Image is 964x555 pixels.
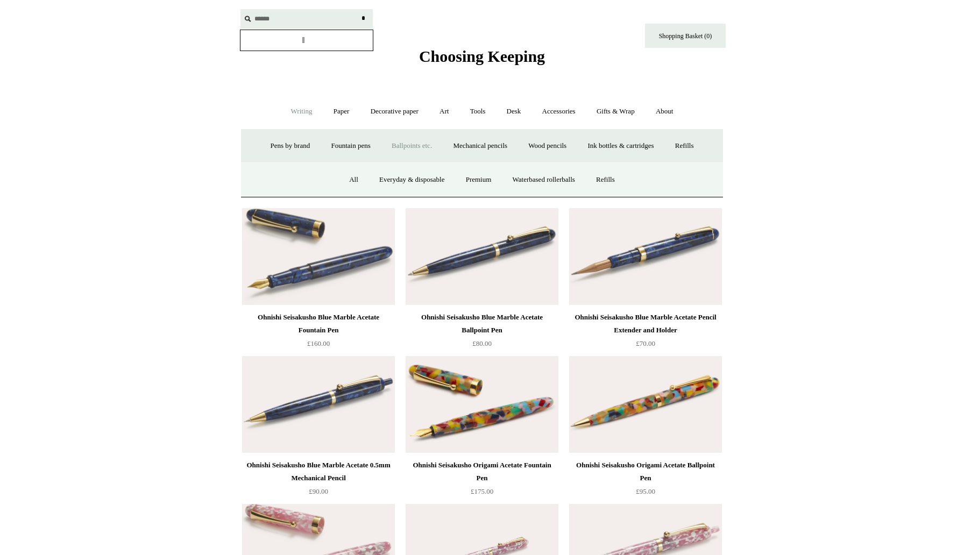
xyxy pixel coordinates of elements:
a: Ohnishi Seisakusho Origami Acetate Ballpoint Pen Ohnishi Seisakusho Origami Acetate Ballpoint Pen [569,356,722,453]
div: Ohnishi Seisakusho Origami Acetate Ballpoint Pen [572,459,719,485]
a: Shopping Basket (0) [645,24,726,48]
a: Ohnishi Seisakusho Origami Acetate Ballpoint Pen £95.00 [569,459,722,503]
a: Ohnishi Seisakusho Blue Marble Acetate Pencil Extender and Holder £70.00 [569,311,722,355]
a: Ohnishi Seisakusho Blue Marble Acetate Ballpoint Pen Ohnishi Seisakusho Blue Marble Acetate Ballp... [406,208,558,305]
a: Ballpoints etc. [382,132,442,160]
img: Ohnishi Seisakusho Origami Acetate Fountain Pen [406,356,558,453]
a: Tools [460,97,495,126]
img: Ohnishi Seisakusho Blue Marble Acetate 0.5mm Mechanical Pencil [242,356,395,453]
span: £90.00 [309,487,328,495]
img: Ohnishi Seisakusho Blue Marble Acetate Fountain Pen [242,208,395,305]
a: Pens by brand [261,132,320,160]
a: Accessories [533,97,585,126]
span: Choosing Keeping [419,47,545,65]
a: Mechanical pencils [443,132,517,160]
a: All [339,166,368,194]
a: Ohnishi Seisakusho Origami Acetate Fountain Pen Ohnishi Seisakusho Origami Acetate Fountain Pen [406,356,558,453]
a: Gifts & Wrap [587,97,644,126]
a: Decorative paper [361,97,428,126]
a: Ink bottles & cartridges [578,132,663,160]
img: Ohnishi Seisakusho Blue Marble Acetate Ballpoint Pen [406,208,558,305]
a: Ohnishi Seisakusho Blue Marble Acetate 0.5mm Mechanical Pencil Ohnishi Seisakusho Blue Marble Ace... [242,356,395,453]
span: £95.00 [636,487,655,495]
a: Fountain pens [321,132,380,160]
a: Ohnishi Seisakusho Blue Marble Acetate Pencil Extender and Holder Ohnishi Seisakusho Blue Marble ... [569,208,722,305]
a: Art [430,97,458,126]
div: Ohnishi Seisakusho Blue Marble Acetate Ballpoint Pen [408,311,556,337]
a: Waterbased rollerballs [503,166,585,194]
a: Choosing Keeping [419,56,545,63]
a: Ohnishi Seisakusho Blue Marble Acetate 0.5mm Mechanical Pencil £90.00 [242,459,395,503]
a: Writing [281,97,322,126]
a: Everyday & disposable [370,166,454,194]
a: Refills [586,166,625,194]
div: Ohnishi Seisakusho Blue Marble Acetate 0.5mm Mechanical Pencil [245,459,392,485]
img: Ohnishi Seisakusho Blue Marble Acetate Pencil Extender and Holder [569,208,722,305]
span: £160.00 [307,339,330,347]
div: Ohnishi Seisakusho Blue Marble Acetate Pencil Extender and Holder [572,311,719,337]
a: Wood pencils [519,132,576,160]
img: Ohnishi Seisakusho Origami Acetate Ballpoint Pen [569,356,722,453]
div: Ohnishi Seisakusho Blue Marble Acetate Fountain Pen [245,311,392,337]
a: Ohnishi Seisakusho Blue Marble Acetate Fountain Pen £160.00 [242,311,395,355]
a: About [646,97,683,126]
a: Paper [324,97,359,126]
a: Desk [497,97,531,126]
a: Premium [456,166,501,194]
div: Ohnishi Seisakusho Origami Acetate Fountain Pen [408,459,556,485]
a: Ohnishi Seisakusho Origami Acetate Fountain Pen £175.00 [406,459,558,503]
a: Ohnishi Seisakusho Blue Marble Acetate Fountain Pen Ohnishi Seisakusho Blue Marble Acetate Founta... [242,208,395,305]
span: £80.00 [472,339,492,347]
a: Ohnishi Seisakusho Blue Marble Acetate Ballpoint Pen £80.00 [406,311,558,355]
span: £70.00 [636,339,655,347]
span: £175.00 [471,487,493,495]
a: Refills [665,132,704,160]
